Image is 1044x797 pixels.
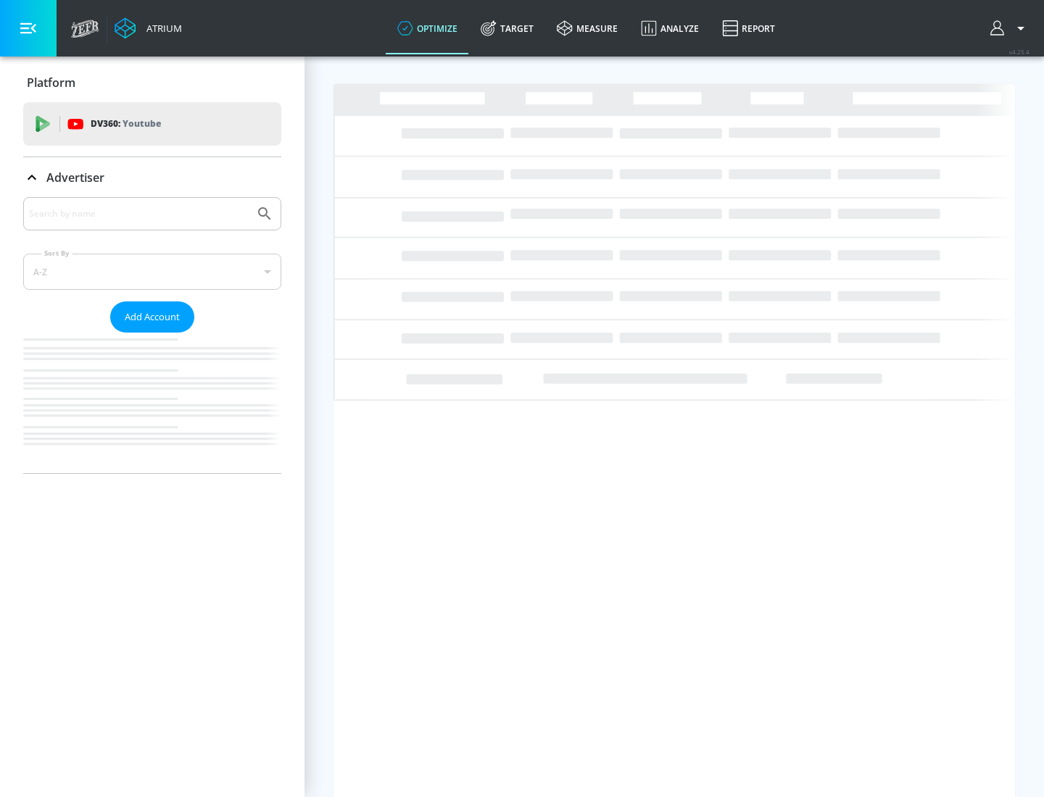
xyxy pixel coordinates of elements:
[27,75,75,91] p: Platform
[123,116,161,131] p: Youtube
[629,2,710,54] a: Analyze
[29,204,249,223] input: Search by name
[141,22,182,35] div: Atrium
[23,62,281,103] div: Platform
[23,157,281,198] div: Advertiser
[41,249,72,258] label: Sort By
[125,309,180,325] span: Add Account
[115,17,182,39] a: Atrium
[23,102,281,146] div: DV360: Youtube
[710,2,787,54] a: Report
[91,116,161,132] p: DV360:
[23,254,281,290] div: A-Z
[469,2,545,54] a: Target
[23,197,281,473] div: Advertiser
[1009,48,1029,56] span: v 4.25.4
[386,2,469,54] a: optimize
[46,170,104,185] p: Advertiser
[23,333,281,473] nav: list of Advertiser
[545,2,629,54] a: measure
[110,301,194,333] button: Add Account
